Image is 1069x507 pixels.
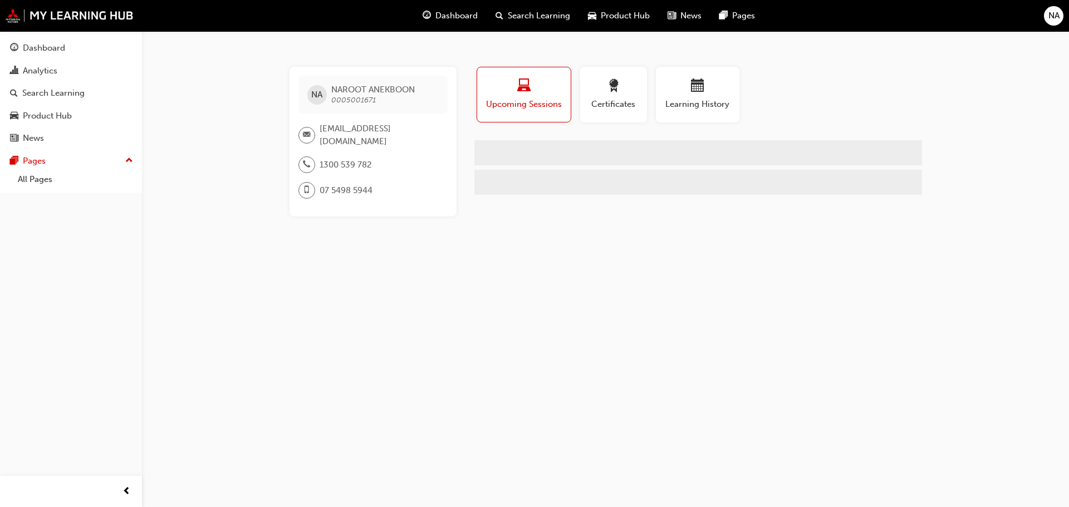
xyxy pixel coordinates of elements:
[23,42,65,55] div: Dashboard
[486,98,562,111] span: Upcoming Sessions
[1044,6,1063,26] button: NA
[10,88,18,99] span: search-icon
[331,95,376,105] span: 0005001671
[588,9,596,23] span: car-icon
[320,159,372,171] span: 1300 539 782
[659,4,710,27] a: news-iconNews
[710,4,764,27] a: pages-iconPages
[320,122,439,147] span: [EMAIL_ADDRESS][DOMAIN_NAME]
[579,4,659,27] a: car-iconProduct Hub
[496,9,503,23] span: search-icon
[435,9,478,22] span: Dashboard
[303,157,311,172] span: phone-icon
[10,134,18,144] span: news-icon
[4,151,138,171] button: Pages
[607,79,620,94] span: award-icon
[719,9,728,23] span: pages-icon
[10,156,18,166] span: pages-icon
[303,128,311,142] span: email-icon
[656,67,739,122] button: Learning History
[1048,9,1060,22] span: NA
[331,85,415,95] span: NAROOT ANEKBOON
[320,184,372,197] span: 07 5498 5944
[4,128,138,149] a: News
[10,111,18,121] span: car-icon
[311,88,322,101] span: NA
[6,8,134,23] img: mmal
[423,9,431,23] span: guage-icon
[580,67,647,122] button: Certificates
[22,87,85,100] div: Search Learning
[122,485,131,499] span: prev-icon
[23,155,46,168] div: Pages
[125,154,133,168] span: up-icon
[13,171,138,188] a: All Pages
[477,67,571,122] button: Upcoming Sessions
[303,183,311,198] span: mobile-icon
[4,106,138,126] a: Product Hub
[517,79,531,94] span: laptop-icon
[732,9,755,22] span: Pages
[680,9,702,22] span: News
[487,4,579,27] a: search-iconSearch Learning
[668,9,676,23] span: news-icon
[664,98,731,111] span: Learning History
[4,83,138,104] a: Search Learning
[601,9,650,22] span: Product Hub
[23,65,57,77] div: Analytics
[691,79,704,94] span: calendar-icon
[23,132,44,145] div: News
[4,38,138,58] a: Dashboard
[4,36,138,151] button: DashboardAnalyticsSearch LearningProduct HubNews
[589,98,639,111] span: Certificates
[4,61,138,81] a: Analytics
[414,4,487,27] a: guage-iconDashboard
[10,66,18,76] span: chart-icon
[23,110,72,122] div: Product Hub
[10,43,18,53] span: guage-icon
[508,9,570,22] span: Search Learning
